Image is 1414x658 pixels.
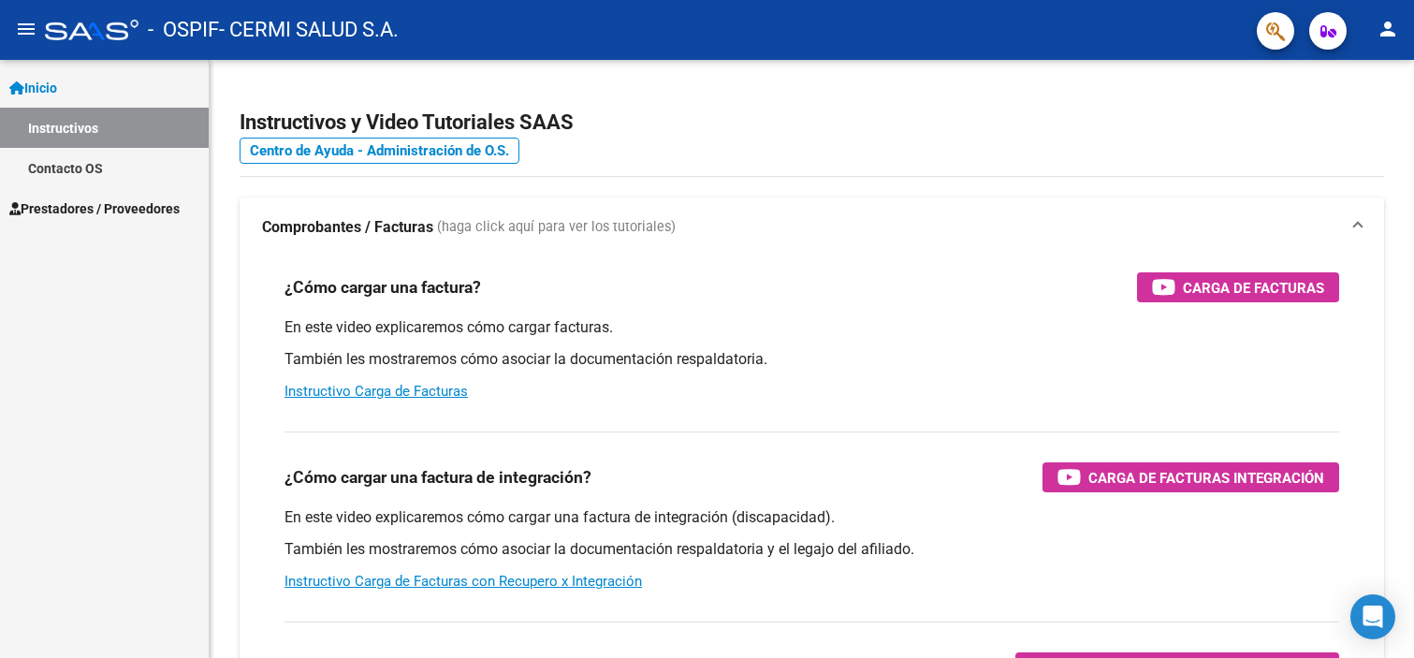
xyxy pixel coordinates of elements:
span: Carga de Facturas Integración [1088,466,1324,490]
mat-icon: menu [15,18,37,40]
button: Carga de Facturas Integración [1042,462,1339,492]
span: (haga click aquí para ver los tutoriales) [437,217,676,238]
div: Open Intercom Messenger [1350,594,1395,639]
span: Carga de Facturas [1183,276,1324,300]
h3: ¿Cómo cargar una factura de integración? [284,464,591,490]
p: En este video explicaremos cómo cargar facturas. [284,317,1339,338]
mat-icon: person [1377,18,1399,40]
h2: Instructivos y Video Tutoriales SAAS [240,105,1384,140]
p: En este video explicaremos cómo cargar una factura de integración (discapacidad). [284,507,1339,528]
strong: Comprobantes / Facturas [262,217,433,238]
span: Prestadores / Proveedores [9,198,180,219]
p: También les mostraremos cómo asociar la documentación respaldatoria. [284,349,1339,370]
span: Inicio [9,78,57,98]
h3: ¿Cómo cargar una factura? [284,274,481,300]
p: También les mostraremos cómo asociar la documentación respaldatoria y el legajo del afiliado. [284,539,1339,560]
a: Centro de Ayuda - Administración de O.S. [240,138,519,164]
span: - OSPIF [148,9,219,51]
a: Instructivo Carga de Facturas con Recupero x Integración [284,573,642,590]
span: - CERMI SALUD S.A. [219,9,399,51]
mat-expansion-panel-header: Comprobantes / Facturas (haga click aquí para ver los tutoriales) [240,197,1384,257]
button: Carga de Facturas [1137,272,1339,302]
a: Instructivo Carga de Facturas [284,383,468,400]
